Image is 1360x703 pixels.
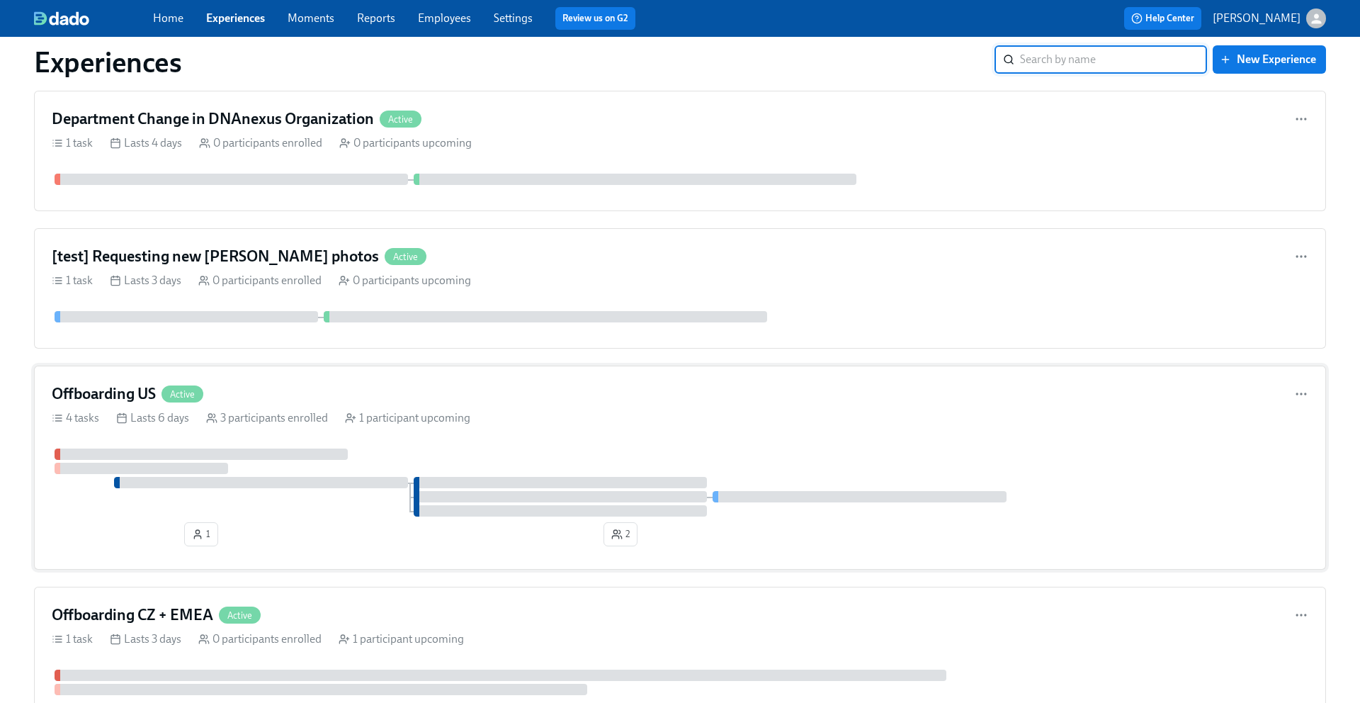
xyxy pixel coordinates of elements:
input: Search by name [1020,45,1207,74]
div: Lasts 6 days [116,410,189,426]
span: 2 [611,527,630,541]
a: Moments [288,11,334,25]
a: Reports [357,11,395,25]
span: Active [380,114,421,125]
p: [PERSON_NAME] [1213,11,1300,26]
h4: [test] Requesting new [PERSON_NAME] photos [52,246,379,267]
div: Lasts 4 days [110,135,182,151]
button: Review us on G2 [555,7,635,30]
a: dado [34,11,153,26]
div: Lasts 3 days [110,631,181,647]
div: 4 tasks [52,410,99,426]
div: 0 participants enrolled [198,273,322,288]
span: Help Center [1131,11,1194,26]
a: Home [153,11,183,25]
a: Department Change in DNAnexus OrganizationActive1 task Lasts 4 days 0 participants enrolled 0 par... [34,91,1326,211]
h4: Department Change in DNAnexus Organization [52,108,374,130]
div: Lasts 3 days [110,273,181,288]
span: Active [219,610,261,621]
span: New Experience [1223,52,1316,67]
img: dado [34,11,89,26]
button: Help Center [1124,7,1201,30]
div: 3 participants enrolled [206,410,328,426]
div: 1 task [52,273,93,288]
div: 0 participants enrolled [198,631,322,647]
button: [PERSON_NAME] [1213,9,1326,28]
a: [test] Requesting new [PERSON_NAME] photosActive1 task Lasts 3 days 0 participants enrolled 0 par... [34,228,1326,349]
div: 1 participant upcoming [345,410,470,426]
div: 0 participants upcoming [339,135,472,151]
h4: Offboarding US [52,383,156,405]
div: 1 task [52,631,93,647]
a: Employees [418,11,471,25]
button: 2 [603,522,637,546]
button: New Experience [1213,45,1326,74]
button: 1 [184,522,218,546]
span: 1 [192,527,210,541]
div: 0 participants enrolled [199,135,322,151]
a: Review us on G2 [562,11,628,26]
span: Active [161,389,203,400]
div: 1 participant upcoming [339,631,464,647]
h1: Experiences [34,45,182,79]
div: 0 participants upcoming [339,273,471,288]
span: Active [385,252,426,262]
a: Experiences [206,11,265,25]
a: Settings [494,11,533,25]
a: Offboarding USActive4 tasks Lasts 6 days 3 participants enrolled 1 participant upcoming 12 [34,366,1326,570]
div: 1 task [52,135,93,151]
h4: Offboarding CZ + EMEA [52,604,213,626]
